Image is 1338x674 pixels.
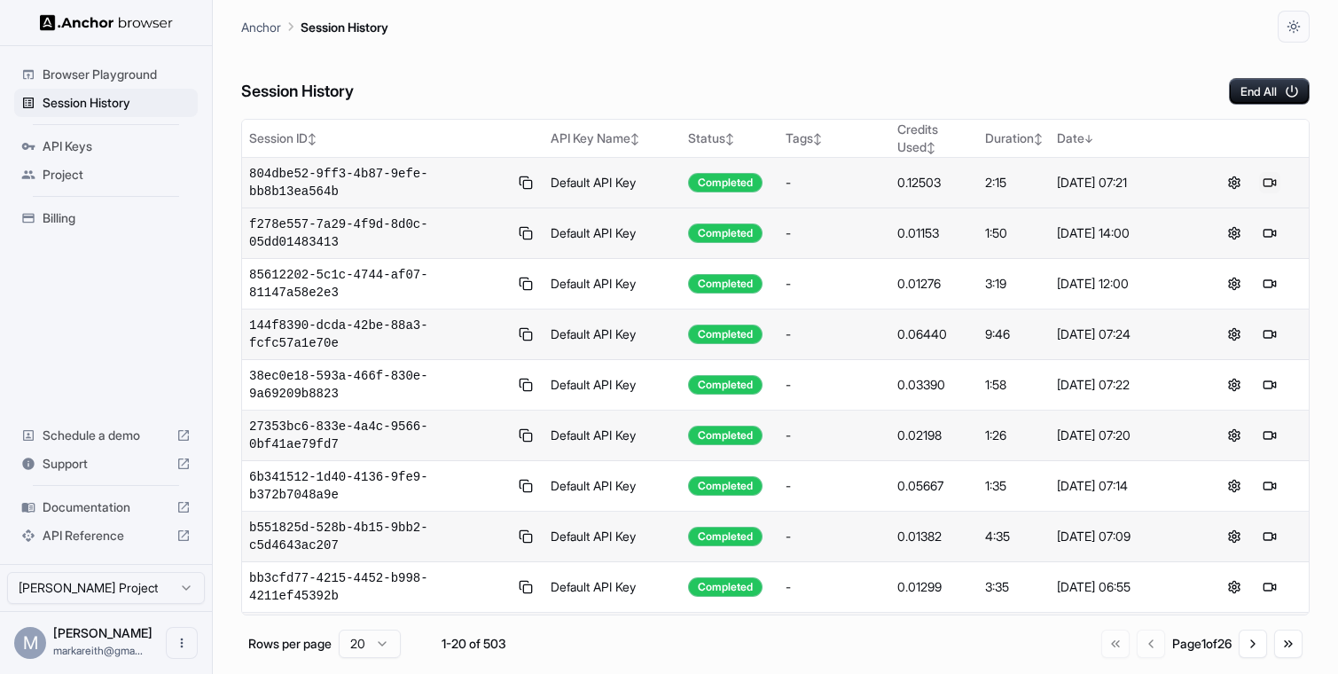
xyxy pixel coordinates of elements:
td: Default API Key [544,310,681,360]
div: Completed [688,173,763,192]
div: [DATE] 07:21 [1057,174,1189,192]
div: [DATE] 14:00 [1057,224,1189,242]
p: Rows per page [248,635,332,653]
div: 2:15 [985,174,1043,192]
span: 27353bc6-833e-4a4c-9566-0bf41ae79fd7 [249,418,509,453]
span: ↕ [813,132,822,145]
div: - [786,275,883,293]
div: 0.06440 [897,325,971,343]
div: - [786,578,883,596]
span: Support [43,455,169,473]
div: 0.01382 [897,528,971,545]
td: Default API Key [544,411,681,461]
div: API Key Name [551,129,674,147]
td: Default API Key [544,461,681,512]
span: ↕ [725,132,734,145]
div: 1:26 [985,427,1043,444]
div: 0.01153 [897,224,971,242]
span: ↓ [1084,132,1093,145]
div: 0.02198 [897,427,971,444]
div: 1:50 [985,224,1043,242]
span: bb3cfd77-4215-4452-b998-4211ef45392b [249,569,509,605]
div: 0.05667 [897,477,971,495]
div: Support [14,450,198,478]
div: - [786,224,883,242]
span: Session History [43,94,191,112]
div: [DATE] 12:00 [1057,275,1189,293]
button: End All [1229,78,1310,105]
span: 804dbe52-9ff3-4b87-9efe-bb8b13ea564b [249,165,509,200]
div: 1-20 of 503 [429,635,518,653]
div: 0.12503 [897,174,971,192]
div: API Keys [14,132,198,161]
div: Date [1057,129,1189,147]
td: Default API Key [544,562,681,613]
td: Default API Key [544,512,681,562]
span: Project [43,166,191,184]
p: Anchor [241,18,281,36]
div: Tags [786,129,883,147]
span: 38ec0e18-593a-466f-830e-9a69209b8823 [249,367,509,403]
span: b551825d-528b-4b15-9bb2-c5d4643ac207 [249,519,509,554]
span: ↕ [308,132,317,145]
div: 9:46 [985,325,1043,343]
div: Documentation [14,493,198,521]
div: Completed [688,426,763,445]
div: Completed [688,577,763,597]
div: 0.03390 [897,376,971,394]
span: ↕ [1034,132,1043,145]
div: Credits Used [897,121,971,156]
div: [DATE] 07:24 [1057,325,1189,343]
div: 1:35 [985,477,1043,495]
div: [DATE] 07:09 [1057,528,1189,545]
span: Billing [43,209,191,227]
button: Open menu [166,627,198,659]
div: Completed [688,375,763,395]
div: Session ID [249,129,536,147]
div: Completed [688,325,763,344]
span: API Keys [43,137,191,155]
nav: breadcrumb [241,17,388,36]
td: Default API Key [544,613,681,663]
div: 0.01276 [897,275,971,293]
td: Default API Key [544,360,681,411]
div: Billing [14,204,198,232]
div: Completed [688,274,763,294]
div: Schedule a demo [14,421,198,450]
span: f278e557-7a29-4f9d-8d0c-05dd01483413 [249,216,509,251]
div: [DATE] 07:14 [1057,477,1189,495]
span: 144f8390-dcda-42be-88a3-fcfc57a1e70e [249,317,509,352]
div: Browser Playground [14,60,198,89]
span: API Reference [43,527,169,545]
p: Session History [301,18,388,36]
span: Schedule a demo [43,427,169,444]
div: - [786,325,883,343]
div: - [786,174,883,192]
div: Page 1 of 26 [1172,635,1232,653]
div: 3:19 [985,275,1043,293]
div: Project [14,161,198,189]
div: Session History [14,89,198,117]
img: Anchor Logo [40,14,173,31]
div: - [786,477,883,495]
td: Default API Key [544,158,681,208]
div: M [14,627,46,659]
div: [DATE] 07:22 [1057,376,1189,394]
div: [DATE] 06:55 [1057,578,1189,596]
div: - [786,427,883,444]
span: Documentation [43,498,169,516]
span: Browser Playground [43,66,191,83]
td: Default API Key [544,208,681,259]
div: 3:35 [985,578,1043,596]
div: Duration [985,129,1043,147]
div: Completed [688,223,763,243]
div: 1:58 [985,376,1043,394]
span: ↕ [630,132,639,145]
span: ↕ [927,141,935,154]
div: Completed [688,527,763,546]
div: 4:35 [985,528,1043,545]
div: API Reference [14,521,198,550]
span: markareith@gmail.com [53,644,143,657]
div: - [786,528,883,545]
div: Completed [688,476,763,496]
